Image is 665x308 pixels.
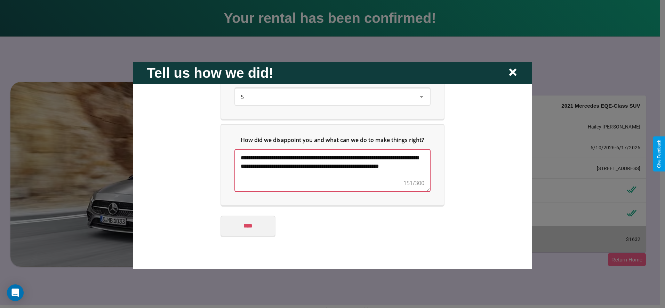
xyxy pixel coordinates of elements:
[147,65,273,81] h2: Tell us how we did!
[403,178,424,187] div: 151/300
[221,55,444,119] div: On a scale from 0 to 10, how likely are you to recommend us to a friend or family member?
[7,284,24,301] div: Open Intercom Messenger
[241,136,424,143] span: How did we disappoint you and what can we do to make things right?
[235,88,430,105] div: On a scale from 0 to 10, how likely are you to recommend us to a friend or family member?
[241,93,244,100] span: 5
[657,140,662,168] div: Give Feedback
